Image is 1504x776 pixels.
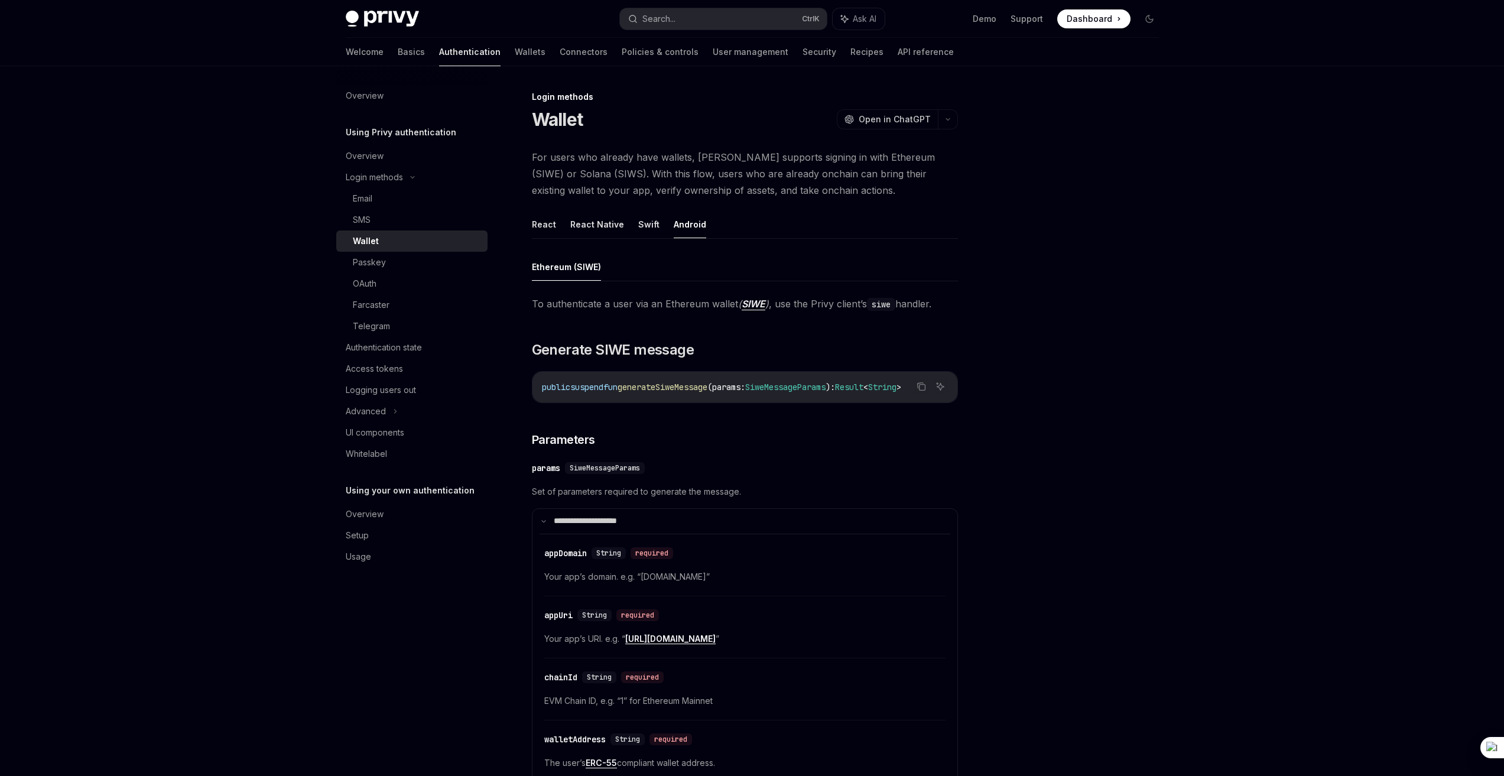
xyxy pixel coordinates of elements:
code: siwe [867,298,895,311]
a: User management [713,38,788,66]
span: String [587,673,612,682]
span: Result [835,382,863,392]
a: Wallet [336,230,488,252]
a: Authentication [439,38,501,66]
span: Dashboard [1067,13,1112,25]
a: SIWE [742,298,765,310]
span: > [896,382,901,392]
div: UI components [346,426,404,440]
a: Connectors [560,38,608,66]
a: Email [336,188,488,209]
button: Copy the contents from the code block [914,379,929,394]
div: SMS [353,213,371,227]
div: chainId [544,671,577,683]
div: Authentication state [346,340,422,355]
span: Open in ChatGPT [859,113,931,125]
span: String [596,548,621,558]
div: required [616,609,659,621]
button: React [532,210,556,238]
a: Welcome [346,38,384,66]
button: React Native [570,210,624,238]
span: (params: [707,382,745,392]
a: Farcaster [336,294,488,316]
div: Overview [346,89,384,103]
h5: Using Privy authentication [346,125,456,139]
a: Support [1011,13,1043,25]
div: Access tokens [346,362,403,376]
a: Access tokens [336,358,488,379]
div: OAuth [353,277,376,291]
a: SMS [336,209,488,230]
span: String [868,382,896,392]
div: Login methods [532,91,958,103]
div: appUri [544,609,573,621]
a: Basics [398,38,425,66]
span: To authenticate a user via an Ethereum wallet , use the Privy client’s handler. [532,296,958,312]
span: Ctrl K [802,14,820,24]
a: Telegram [336,316,488,337]
h5: Using your own authentication [346,483,475,498]
div: Logging users out [346,383,416,397]
a: Logging users out [336,379,488,401]
span: String [615,735,640,744]
span: Set of parameters required to generate the message. [532,485,958,499]
a: Whitelabel [336,443,488,465]
h1: Wallet [532,109,583,130]
span: For users who already have wallets, [PERSON_NAME] supports signing in with Ethereum (SIWE) or Sol... [532,149,958,199]
a: OAuth [336,273,488,294]
a: Overview [336,504,488,525]
div: Email [353,191,372,206]
span: SiweMessageParams [570,463,640,473]
a: Recipes [850,38,883,66]
a: Wallets [515,38,545,66]
span: generateSiweMessage [618,382,707,392]
div: Passkey [353,255,386,270]
div: Login methods [346,170,403,184]
span: public [542,382,570,392]
span: SiweMessageParams [745,382,826,392]
div: required [631,547,673,559]
span: Parameters [532,431,595,448]
a: Authentication state [336,337,488,358]
a: Overview [336,145,488,167]
button: Swift [638,210,660,238]
div: Whitelabel [346,447,387,461]
button: Open in ChatGPT [837,109,938,129]
div: required [621,671,664,683]
a: API reference [898,38,954,66]
div: Setup [346,528,369,543]
a: Overview [336,85,488,106]
button: Search...CtrlK [620,8,827,30]
div: Usage [346,550,371,564]
a: Usage [336,546,488,567]
a: Passkey [336,252,488,273]
div: Search... [642,12,675,26]
div: required [649,733,692,745]
a: Demo [973,13,996,25]
span: Your app’s URI. e.g. “ ” [544,632,946,646]
div: Overview [346,507,384,521]
a: Security [803,38,836,66]
span: String [582,611,607,620]
button: Ask AI [933,379,948,394]
div: params [532,462,560,474]
span: Generate SIWE message [532,340,694,359]
div: Wallet [353,234,379,248]
span: suspend [570,382,603,392]
a: [URL][DOMAIN_NAME] [625,634,716,644]
span: EVM Chain ID, e.g. “1” for Ethereum Mainnet [544,694,946,708]
div: Advanced [346,404,386,418]
button: Ethereum (SIWE) [532,253,601,281]
span: Ask AI [853,13,876,25]
button: Toggle dark mode [1140,9,1159,28]
a: UI components [336,422,488,443]
img: dark logo [346,11,419,27]
button: Android [674,210,706,238]
div: Overview [346,149,384,163]
a: ERC-55 [586,758,617,768]
span: ): [826,382,835,392]
div: Telegram [353,319,390,333]
a: Setup [336,525,488,546]
span: The user’s compliant wallet address. [544,756,946,770]
span: Your app’s domain. e.g. “[DOMAIN_NAME]” [544,570,946,584]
